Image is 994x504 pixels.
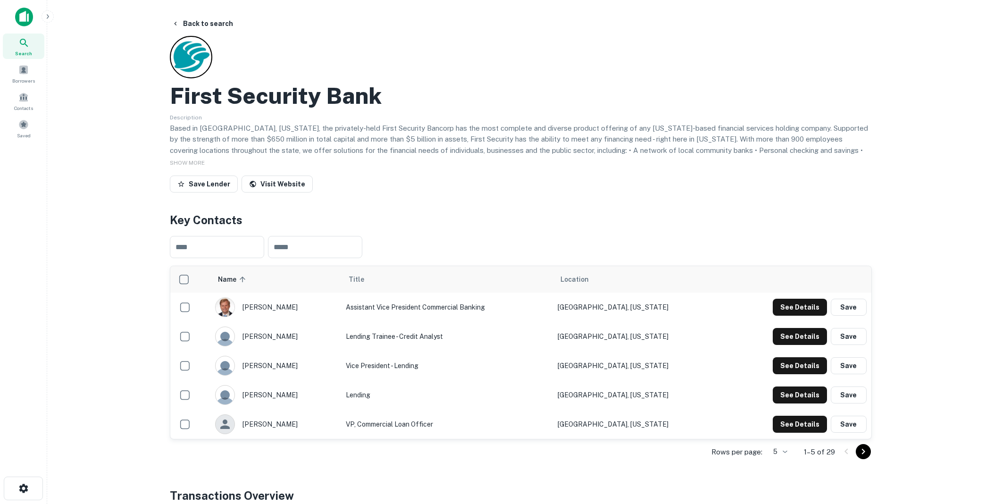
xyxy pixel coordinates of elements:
[553,293,724,322] td: [GEOGRAPHIC_DATA], [US_STATE]
[170,211,872,228] h4: Key Contacts
[215,327,337,346] div: [PERSON_NAME]
[349,274,376,285] span: Title
[804,446,835,458] p: 1–5 of 29
[14,104,33,112] span: Contacts
[170,82,382,109] h2: First Security Bank
[3,116,44,141] a: Saved
[3,88,44,114] a: Contacts
[170,487,294,504] h4: Transactions Overview
[711,446,762,458] p: Rows per page:
[12,77,35,84] span: Borrowers
[831,386,867,403] button: Save
[560,274,589,285] span: Location
[17,132,31,139] span: Saved
[553,380,724,410] td: [GEOGRAPHIC_DATA], [US_STATE]
[210,266,342,293] th: Name
[216,327,234,346] img: 9c8pery4andzj6ohjkjp54ma2
[216,356,234,375] img: 9c8pery4andzj6ohjkjp54ma2
[341,293,552,322] td: Assistant Vice President Commercial Banking
[15,50,32,57] span: Search
[215,414,337,434] div: [PERSON_NAME]
[3,61,44,86] a: Borrowers
[831,357,867,374] button: Save
[773,357,827,374] button: See Details
[831,416,867,433] button: Save
[341,410,552,439] td: VP, Commercial Loan Officer
[170,123,872,178] p: Based in [GEOGRAPHIC_DATA], [US_STATE], the privately-held First Security Bancorp has the most co...
[553,410,724,439] td: [GEOGRAPHIC_DATA], [US_STATE]
[215,356,337,376] div: [PERSON_NAME]
[766,445,789,459] div: 5
[170,160,205,166] span: SHOW MORE
[831,328,867,345] button: Save
[553,322,724,351] td: [GEOGRAPHIC_DATA], [US_STATE]
[773,299,827,316] button: See Details
[553,266,724,293] th: Location
[168,15,237,32] button: Back to search
[170,114,202,121] span: Description
[341,266,552,293] th: Title
[773,416,827,433] button: See Details
[170,266,871,439] div: scrollable content
[15,8,33,26] img: capitalize-icon.png
[341,351,552,380] td: Vice President - Lending
[215,385,337,405] div: [PERSON_NAME]
[170,176,238,193] button: Save Lender
[947,428,994,474] iframe: Chat Widget
[242,176,313,193] a: Visit Website
[3,34,44,59] a: Search
[773,328,827,345] button: See Details
[216,298,234,317] img: 1736521670024
[856,444,871,459] button: Go to next page
[215,297,337,317] div: [PERSON_NAME]
[773,386,827,403] button: See Details
[831,299,867,316] button: Save
[553,351,724,380] td: [GEOGRAPHIC_DATA], [US_STATE]
[341,380,552,410] td: Lending
[341,322,552,351] td: Lending Trainee - Credit Analyst
[216,386,234,404] img: 9c8pery4andzj6ohjkjp54ma2
[218,274,249,285] span: Name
